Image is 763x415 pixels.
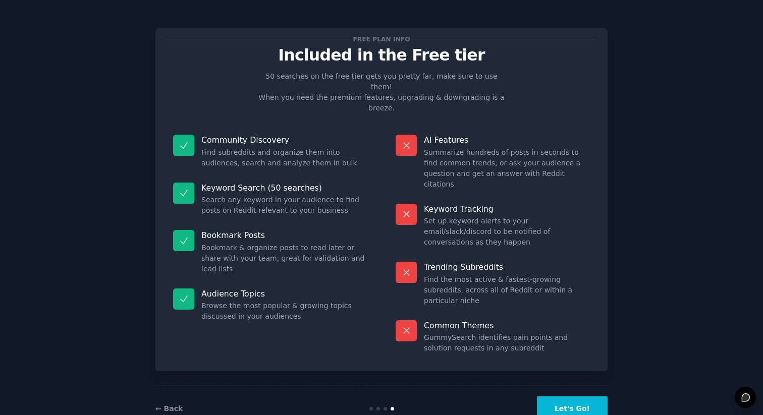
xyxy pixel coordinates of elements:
p: Community Discovery [201,135,367,145]
dd: Find the most active & fastest-growing subreddits, across all of Reddit or within a particular niche [424,274,590,306]
p: Keyword Search (50 searches) [201,183,367,193]
span: Free plan info [351,34,412,44]
a: ← Back [155,404,183,412]
dd: Search any keyword in your audience to find posts on Reddit relevant to your business [201,195,367,216]
dd: GummySearch identifies pain points and solution requests in any subreddit [424,332,590,353]
p: Common Themes [424,320,590,331]
p: Audience Topics [201,288,367,299]
dd: Set up keyword alerts to your email/slack/discord to be notified of conversations as they happen [424,216,590,248]
dd: Find subreddits and organize them into audiences, search and analyze them in bulk [201,147,367,168]
p: Keyword Tracking [424,204,590,214]
p: 50 searches on the free tier gets you pretty far, make sure to use them! When you need the premiu... [254,71,509,113]
dd: Summarize hundreds of posts in seconds to find common trends, or ask your audience a question and... [424,147,590,190]
p: Bookmark Posts [201,230,367,241]
p: AI Features [424,135,590,145]
p: Included in the Free tier [166,46,597,64]
p: Trending Subreddits [424,262,590,272]
dd: Bookmark & organize posts to read later or share with your team, great for validation and lead lists [201,243,367,274]
dd: Browse the most popular & growing topics discussed in your audiences [201,301,367,322]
